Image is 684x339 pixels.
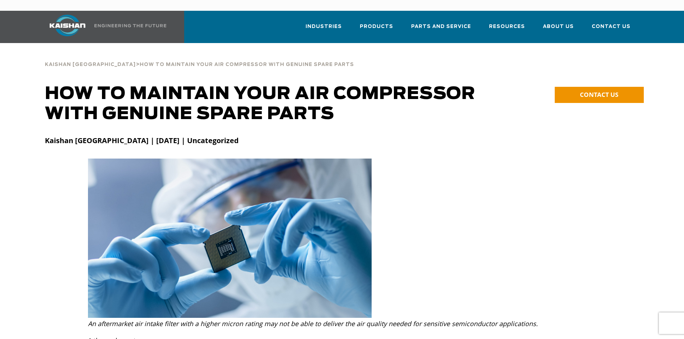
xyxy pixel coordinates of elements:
a: How to Maintain Your Air Compressor with Genuine Spare Parts [140,61,354,67]
strong: Kaishan [GEOGRAPHIC_DATA] | [DATE] | Uncategorized [45,136,239,145]
span: Resources [489,23,525,31]
em: An aftermarket air intake filter with a higher micron rating may not be able to deliver the air q... [88,319,538,328]
h1: How to Maintain Your Air Compressor with Genuine Spare Parts [45,84,489,124]
span: How to Maintain Your Air Compressor with Genuine Spare Parts [140,62,354,67]
span: Parts and Service [411,23,471,31]
img: Engineering the future [94,24,166,27]
a: About Us [543,17,574,42]
a: CONTACT US [555,87,644,103]
a: Kaishan [GEOGRAPHIC_DATA] [45,61,136,67]
span: Kaishan [GEOGRAPHIC_DATA] [45,62,136,67]
a: Resources [489,17,525,42]
a: Parts and Service [411,17,471,42]
img: How to Maintain Your Air Compressor with Genuine Spare Parts [88,159,372,318]
span: Contact Us [592,23,631,31]
img: kaishan logo [41,15,94,36]
a: Industries [306,17,342,42]
span: Industries [306,23,342,31]
span: Products [360,23,393,31]
div: > [45,54,354,70]
span: CONTACT US [580,90,618,99]
a: Products [360,17,393,42]
span: About Us [543,23,574,31]
a: Contact Us [592,17,631,42]
a: Kaishan USA [41,11,168,43]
